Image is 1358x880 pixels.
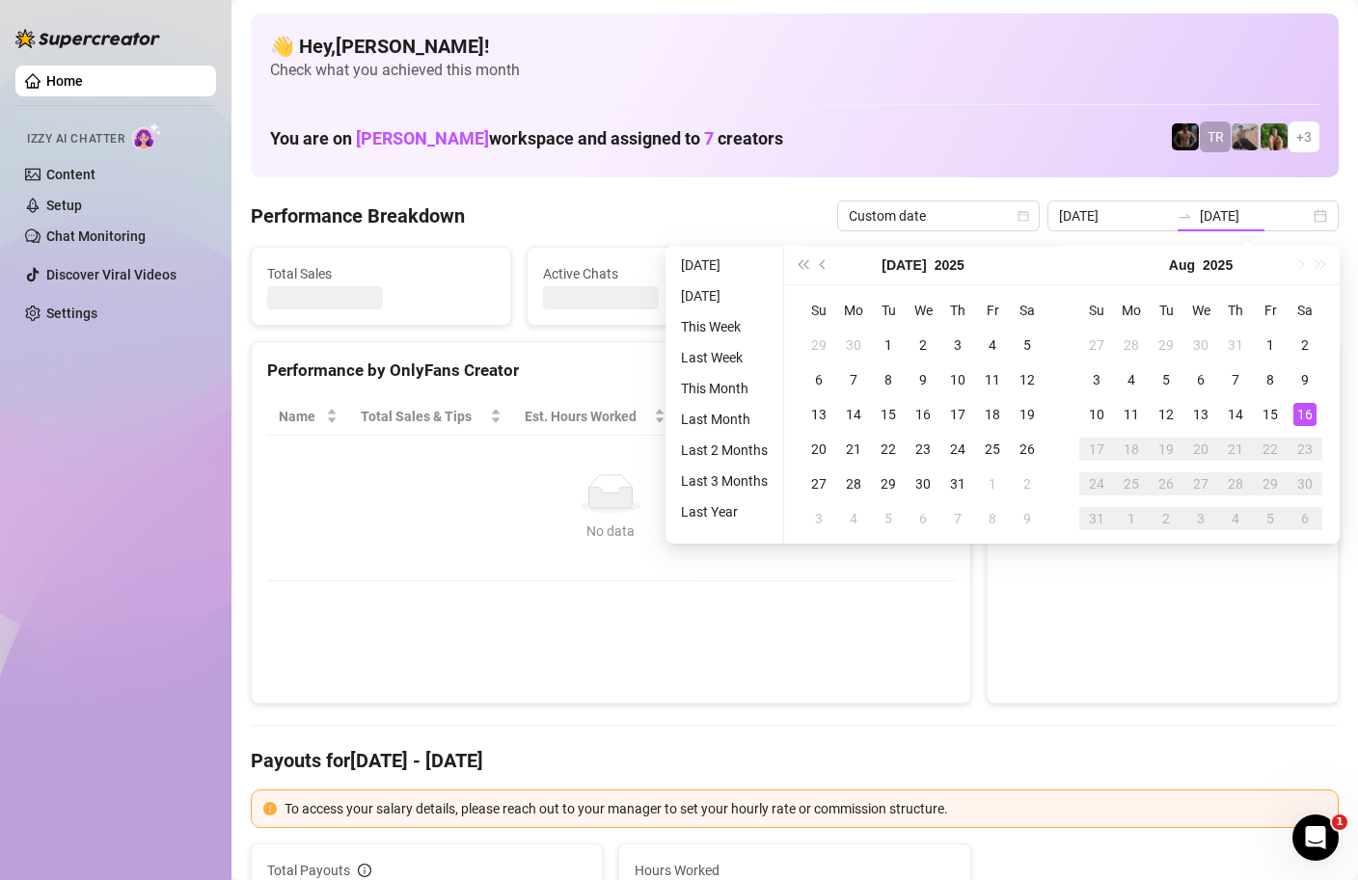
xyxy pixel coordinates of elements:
span: TR [1208,126,1224,147]
a: Setup [46,198,82,213]
input: Start date [1059,205,1169,227]
span: 1 [1332,814,1347,830]
span: Active Chats [543,263,771,284]
span: Sales / Hour [689,406,774,427]
a: Chat Monitoring [46,228,146,244]
h4: Performance Breakdown [251,202,465,229]
th: Chat Conversion [801,398,955,436]
div: Est. Hours Worked [525,406,651,427]
h4: 👋 Hey, [PERSON_NAME] ! [270,33,1319,60]
img: LC [1232,123,1259,150]
div: Performance by OnlyFans Creator [267,358,955,384]
img: Trent [1172,123,1199,150]
h4: Payouts for [DATE] - [DATE] [251,747,1339,774]
a: Settings [46,306,97,321]
span: Total Sales & Tips [361,406,485,427]
th: Sales / Hour [677,398,801,436]
span: Chat Conversion [813,406,928,427]
span: Name [279,406,322,427]
img: logo-BBDzfeDw.svg [15,29,160,48]
span: + 3 [1296,126,1312,147]
span: 7 [704,128,714,148]
span: Izzy AI Chatter [27,130,124,148]
span: to [1177,208,1192,224]
img: AI Chatter [132,122,162,150]
a: Discover Viral Videos [46,267,177,282]
a: Content [46,167,95,182]
input: End date [1200,205,1310,227]
span: [PERSON_NAME] [356,128,489,148]
th: Name [267,398,349,436]
div: Sales by OnlyFans Creator [1003,358,1322,384]
img: Nathaniel [1261,123,1288,150]
iframe: Intercom live chat [1292,814,1339,861]
span: Total Sales [267,263,495,284]
div: To access your salary details, please reach out to your manager to set your hourly rate or commis... [285,798,1326,819]
span: Messages Sent [819,263,1046,284]
span: swap-right [1177,208,1192,224]
h1: You are on workspace and assigned to creators [270,128,783,149]
span: calendar [1018,210,1029,222]
th: Total Sales & Tips [349,398,512,436]
span: info-circle [358,864,371,877]
span: Custom date [849,201,1028,230]
a: Home [46,73,83,89]
span: Check what you achieved this month [270,60,1319,81]
div: No data [286,520,936,542]
span: exclamation-circle [263,802,277,815]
